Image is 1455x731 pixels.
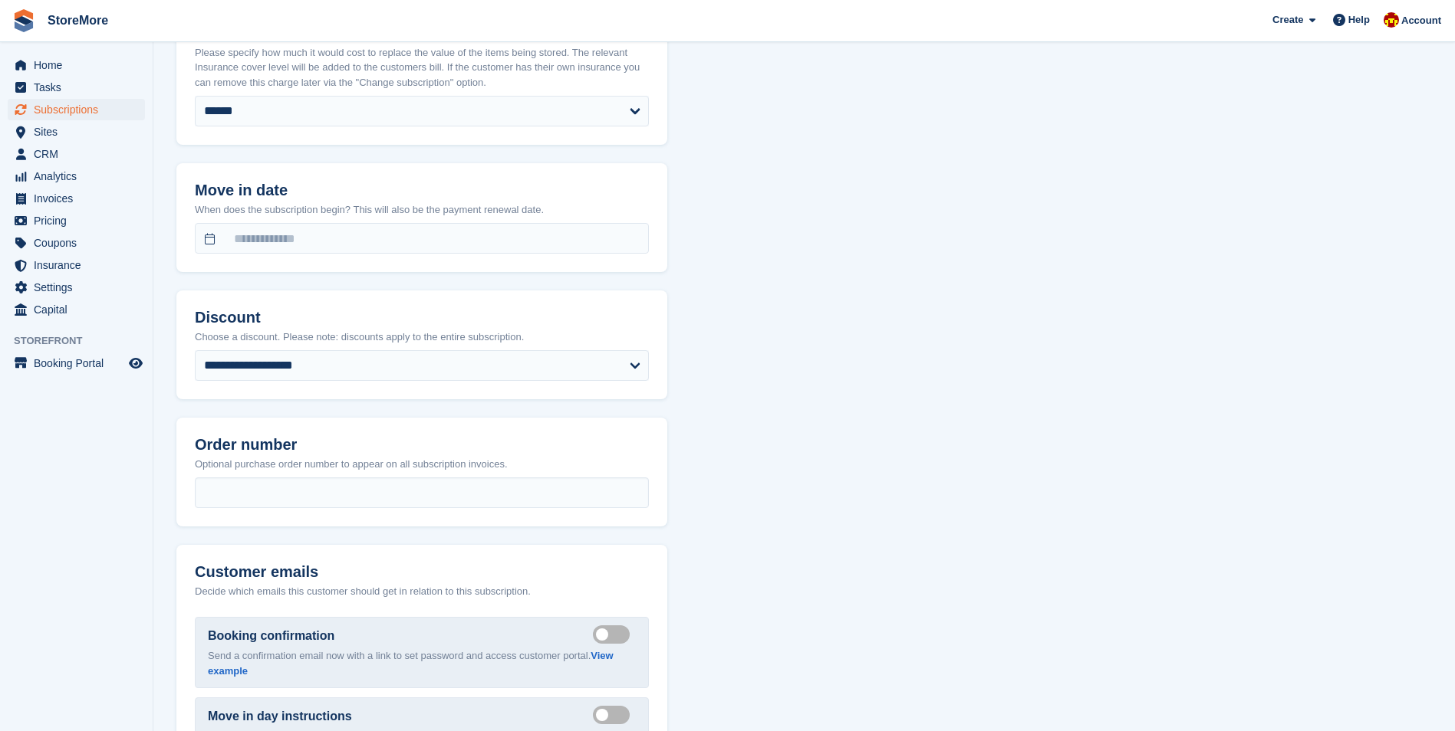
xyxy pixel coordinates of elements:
a: menu [8,99,145,120]
a: menu [8,210,145,231]
span: Booking Portal [34,352,126,374]
p: Decide which emails this customer should get in relation to this subscription. [195,584,649,599]
a: menu [8,299,145,320]
span: CRM [34,143,126,165]
h2: Order number [195,436,649,454]
a: menu [8,188,145,209]
label: Move in day instructions [208,707,352,726]
span: Subscriptions [34,99,126,120]
p: Optional purchase order number to appear on all subscription invoices. [195,457,649,472]
a: menu [8,352,145,374]
a: Preview store [127,354,145,372]
a: View example [208,650,614,677]
span: Pricing [34,210,126,231]
span: Sites [34,121,126,143]
span: Settings [34,277,126,298]
p: When does the subscription begin? This will also be the payment renewal date. [195,202,649,218]
a: menu [8,254,145,276]
span: Invoices [34,188,126,209]
span: Insurance [34,254,126,276]
span: Home [34,54,126,76]
span: Create [1272,12,1303,28]
a: menu [8,232,145,254]
a: menu [8,166,145,187]
a: menu [8,277,145,298]
p: Choose a discount. Please note: discounts apply to the entire subscription. [195,329,649,345]
a: menu [8,54,145,76]
label: Booking confirmation [208,627,334,645]
a: StoreMore [41,8,114,33]
span: Coupons [34,232,126,254]
span: Tasks [34,77,126,98]
a: menu [8,77,145,98]
label: Send move in day email [593,713,636,716]
p: Please specify how much it would cost to replace the value of the items being stored. The relevan... [195,45,649,90]
p: Send a confirmation email now with a link to set password and access customer portal. [208,648,636,678]
span: Capital [34,299,126,320]
span: Help [1348,12,1370,28]
h2: Discount [195,309,649,326]
a: menu [8,143,145,165]
h2: Move in date [195,182,649,199]
label: Send booking confirmation email [593,633,636,635]
span: Account [1401,13,1441,28]
h2: Customer emails [195,563,649,581]
img: stora-icon-8386f47178a22dfd0bd8f6a31ec36ba5ce8667c1dd55bd0f319d3a0aa187defe.svg [12,9,35,32]
span: Analytics [34,166,126,187]
a: menu [8,121,145,143]
span: Storefront [14,333,153,349]
img: Store More Team [1384,12,1399,28]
